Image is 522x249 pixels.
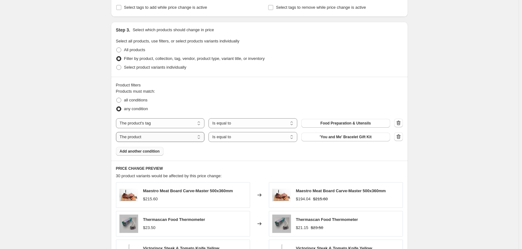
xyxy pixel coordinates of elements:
[133,27,214,33] p: Select which products should change in price
[320,134,372,139] span: 'You and Me' Bracelet Gift Kit
[296,188,386,193] span: Maestro Meat Board Carve-Master 500x360mm
[124,65,186,70] span: Select product variants individually
[276,5,366,10] span: Select tags to remove while price change is active
[320,121,371,126] span: Food Preparation & Utensils
[311,225,323,231] strike: $23.50
[120,149,160,154] span: Add another condition
[119,186,138,204] img: 6018046526af819031f224e9ffc61aa28088cbd4_80x.png
[124,56,265,61] span: Filter by product, collection, tag, vendor, product type, variant title, or inventory
[143,217,205,222] span: Thermascan Food Thermometer
[124,5,207,10] span: Select tags to add while price change is active
[124,106,148,111] span: any condition
[124,47,145,52] span: All products
[272,214,291,233] img: 008a6e484cbc52e9c7699b983b1987f6d250489d_80x.png
[116,173,222,178] span: 30 product variants would be affected by this price change:
[296,196,311,202] div: $194.04
[116,147,163,156] button: Add another condition
[143,225,156,231] div: $23.50
[296,225,309,231] div: $21.15
[116,82,403,88] div: Product filters
[301,133,390,141] button: 'You and Me' Bracelet Gift Kit
[116,39,239,43] span: Select all products, use filters, or select products variants individually
[124,98,148,102] span: all conditions
[116,27,130,33] h2: Step 3.
[116,166,403,171] h6: PRICE CHANGE PREVIEW
[116,89,155,94] span: Products must match:
[296,217,358,222] span: Thermascan Food Thermometer
[143,196,158,202] div: $215.60
[272,186,291,204] img: 6018046526af819031f224e9ffc61aa28088cbd4_80x.png
[313,196,328,202] strike: $215.60
[119,214,138,233] img: 008a6e484cbc52e9c7699b983b1987f6d250489d_80x.png
[301,119,390,128] button: Food Preparation & Utensils
[143,188,233,193] span: Maestro Meat Board Carve-Master 500x360mm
